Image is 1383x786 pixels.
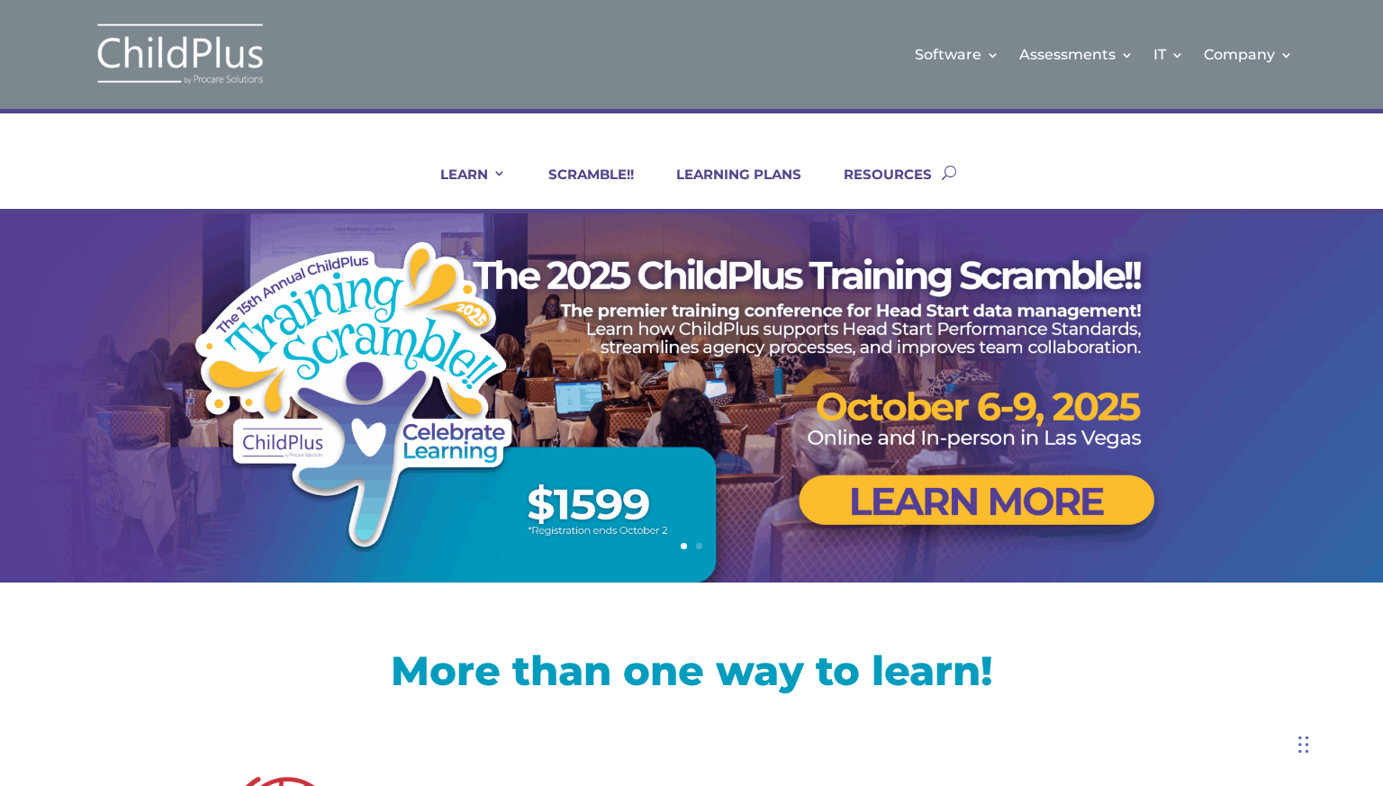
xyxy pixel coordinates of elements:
a: Company [1204,18,1293,91]
a: LEARN [418,166,506,209]
a: RESOURCES [821,166,932,209]
a: IT [1153,18,1184,91]
a: SCRAMBLE!! [526,166,634,209]
a: 2 [696,543,702,549]
iframe: Chat Widget [1089,592,1383,786]
a: Assessments [1019,18,1134,91]
a: 1 [681,543,687,549]
h1: More than one way to learn! [115,650,1268,700]
div: Drag [1298,718,1309,772]
a: LEARNING PLANS [654,166,801,209]
a: Software [915,18,999,91]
